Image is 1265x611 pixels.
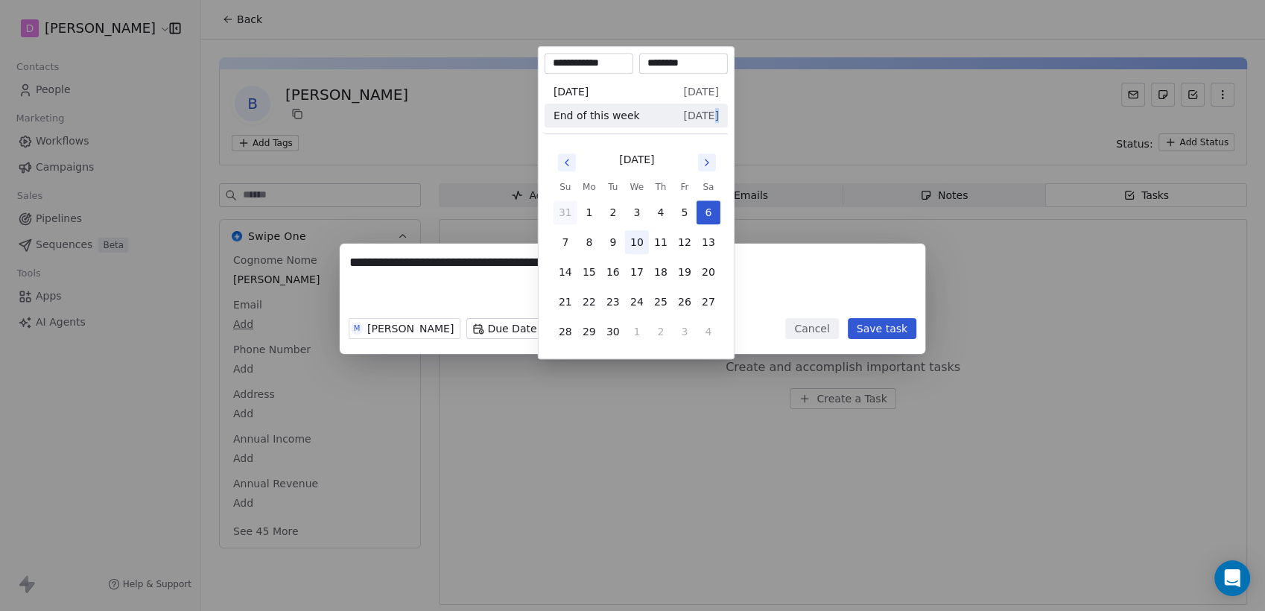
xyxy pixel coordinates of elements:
button: 13 [697,230,720,254]
th: Friday [673,180,697,194]
button: 21 [554,290,577,314]
button: 3 [625,200,649,224]
button: 28 [554,320,577,344]
button: 1 [577,200,601,224]
button: 3 [673,320,697,344]
th: Thursday [649,180,673,194]
button: 29 [577,320,601,344]
button: 25 [649,290,673,314]
th: Sunday [554,180,577,194]
th: Monday [577,180,601,194]
button: 6 [697,200,720,224]
button: 15 [577,260,601,284]
button: 16 [601,260,625,284]
button: 2 [601,200,625,224]
span: End of this week [554,108,640,123]
button: 5 [673,200,697,224]
th: Tuesday [601,180,625,194]
span: [DATE] [683,108,718,123]
button: 4 [649,200,673,224]
button: 17 [625,260,649,284]
button: 14 [554,260,577,284]
span: [DATE] [683,84,718,99]
button: 23 [601,290,625,314]
button: 20 [697,260,720,284]
span: [DATE] [554,84,589,99]
button: 12 [673,230,697,254]
button: 2 [649,320,673,344]
button: 8 [577,230,601,254]
button: 4 [697,320,720,344]
button: 18 [649,260,673,284]
th: Wednesday [625,180,649,194]
button: 11 [649,230,673,254]
button: 10 [625,230,649,254]
button: 24 [625,290,649,314]
button: 31 [554,200,577,224]
button: 22 [577,290,601,314]
button: 1 [625,320,649,344]
div: [DATE] [619,152,654,168]
button: 9 [601,230,625,254]
button: 7 [554,230,577,254]
button: 30 [601,320,625,344]
button: Go to next month [697,152,717,173]
th: Saturday [697,180,720,194]
button: Go to previous month [557,152,577,173]
button: 26 [673,290,697,314]
button: 27 [697,290,720,314]
button: 19 [673,260,697,284]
